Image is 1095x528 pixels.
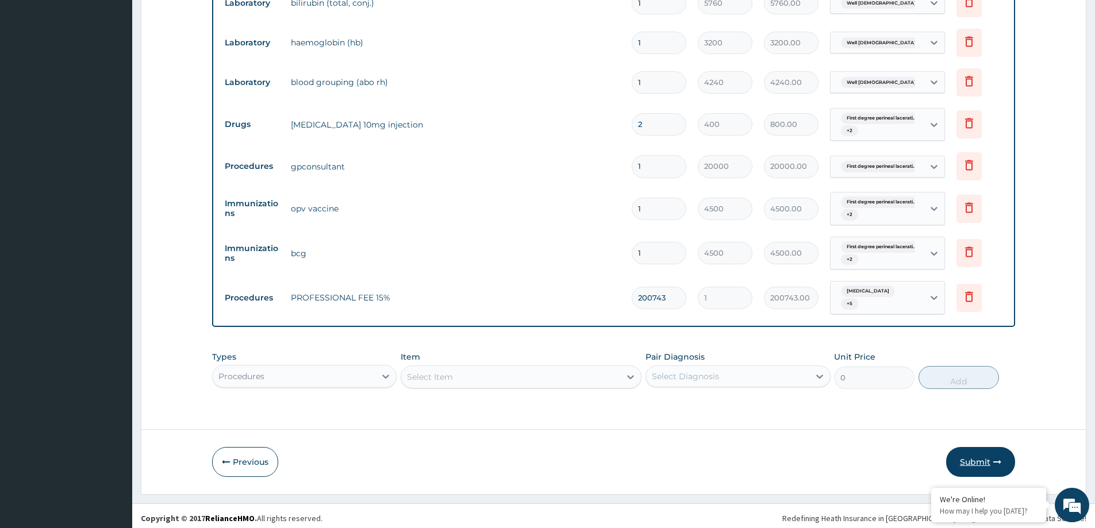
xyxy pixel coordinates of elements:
[219,32,285,53] td: Laboratory
[841,77,943,88] span: Well [DEMOGRAPHIC_DATA] newborn
[6,314,219,354] textarea: Type your message and hit 'Enter'
[219,114,285,135] td: Drugs
[946,447,1015,477] button: Submit
[841,209,858,221] span: + 2
[219,72,285,93] td: Laboratory
[841,161,922,172] span: First degree perineal lacerati...
[219,238,285,269] td: Immunizations
[60,64,193,79] div: Chat with us now
[841,286,895,297] span: [MEDICAL_DATA]
[212,352,236,362] label: Types
[841,254,858,265] span: + 2
[841,37,943,49] span: Well [DEMOGRAPHIC_DATA] newborn
[285,197,626,220] td: opv vaccine
[285,31,626,54] td: haemoglobin (hb)
[841,241,922,253] span: First degree perineal lacerati...
[285,155,626,178] td: gpconsultant
[841,113,922,124] span: First degree perineal lacerati...
[919,366,999,389] button: Add
[189,6,216,33] div: Minimize live chat window
[285,286,626,309] td: PROFESSIONAL FEE 15%
[940,506,1038,516] p: How may I help you today?
[940,494,1038,504] div: We're Online!
[834,351,875,363] label: Unit Price
[782,512,1086,524] div: Redefining Heath Insurance in [GEOGRAPHIC_DATA] using Telemedicine and Data Science!
[285,71,626,94] td: blood grouping (abo rh)
[219,193,285,224] td: Immunizations
[21,57,47,86] img: d_794563401_company_1708531726252_794563401
[219,156,285,177] td: Procedures
[401,351,420,363] label: Item
[285,242,626,265] td: bcg
[141,513,257,523] strong: Copyright © 2017 .
[218,371,264,382] div: Procedures
[212,447,278,477] button: Previous
[652,371,719,382] div: Select Diagnosis
[219,287,285,309] td: Procedures
[205,513,255,523] a: RelianceHMO
[407,371,453,383] div: Select Item
[841,125,858,137] span: + 2
[67,145,159,261] span: We're online!
[841,298,858,310] span: + 5
[841,196,922,208] span: First degree perineal lacerati...
[285,113,626,136] td: [MEDICAL_DATA] 10mg injection
[646,351,705,363] label: Pair Diagnosis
